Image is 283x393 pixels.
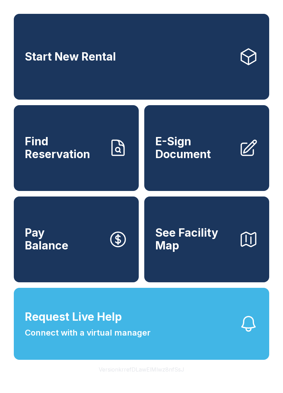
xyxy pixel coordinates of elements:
span: Connect with a virtual manager [25,327,150,339]
button: VersionkrrefDLawElMlwz8nfSsJ [93,360,190,379]
span: Request Live Help [25,309,122,325]
span: Pay Balance [25,227,68,252]
span: Find Reservation [25,135,103,161]
span: See Facility Map [155,227,233,252]
a: Find Reservation [14,105,139,191]
span: Start New Rental [25,51,116,63]
button: See Facility Map [144,196,269,282]
a: Start New Rental [14,14,269,100]
a: E-Sign Document [144,105,269,191]
button: PayBalance [14,196,139,282]
span: E-Sign Document [155,135,233,161]
button: Request Live HelpConnect with a virtual manager [14,288,269,360]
